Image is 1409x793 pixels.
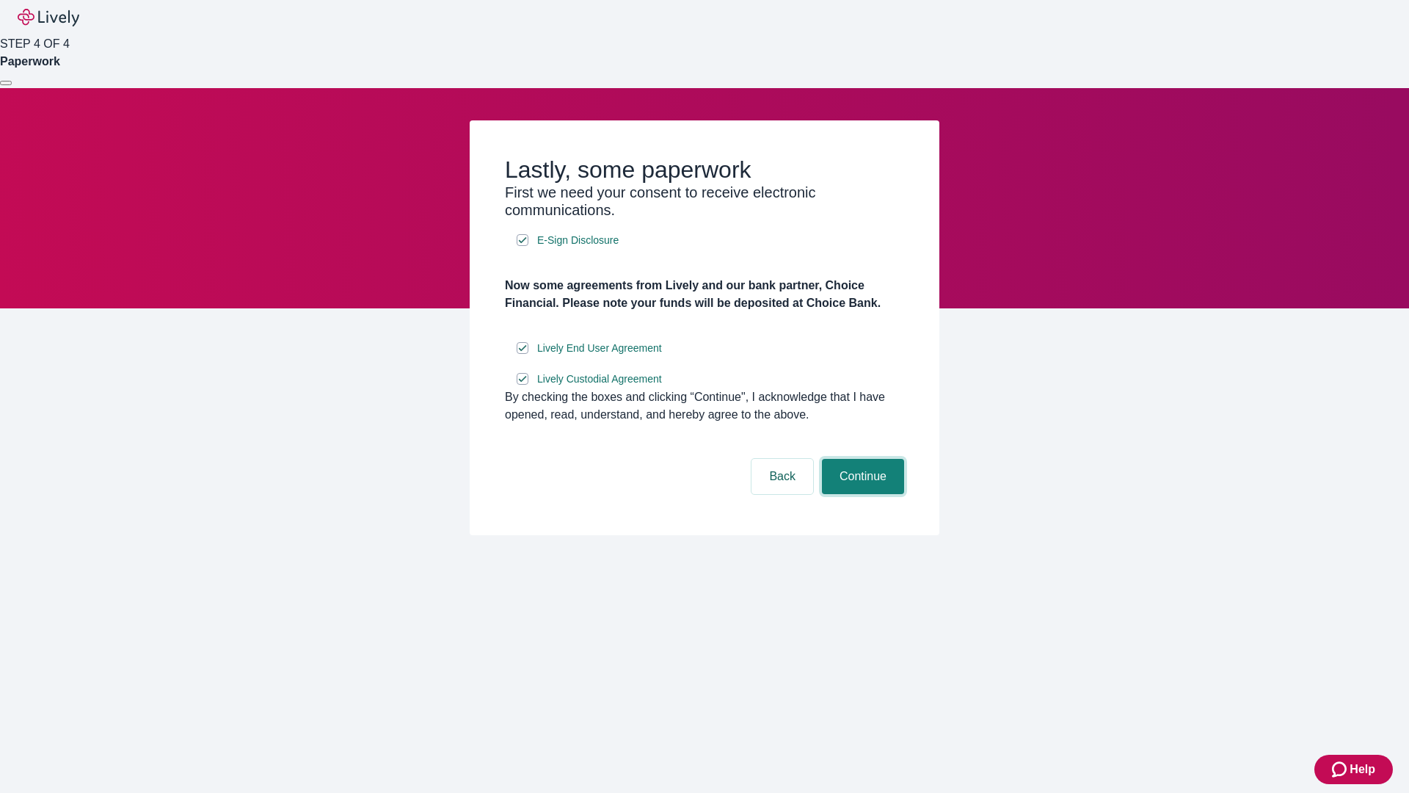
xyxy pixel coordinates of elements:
span: Lively End User Agreement [537,341,662,356]
svg: Zendesk support icon [1332,761,1350,778]
img: Lively [18,9,79,26]
a: e-sign disclosure document [534,370,665,388]
button: Back [751,459,813,494]
div: By checking the boxes and clicking “Continue", I acknowledge that I have opened, read, understand... [505,388,904,424]
span: Help [1350,761,1375,778]
span: Lively Custodial Agreement [537,372,662,387]
a: e-sign disclosure document [534,231,622,250]
h3: First we need your consent to receive electronic communications. [505,184,904,219]
h2: Lastly, some paperwork [505,156,904,184]
button: Zendesk support iconHelp [1314,755,1393,784]
span: E-Sign Disclosure [537,233,619,248]
h4: Now some agreements from Lively and our bank partner, Choice Financial. Please note your funds wi... [505,277,904,312]
button: Continue [822,459,904,494]
a: e-sign disclosure document [534,339,665,358]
